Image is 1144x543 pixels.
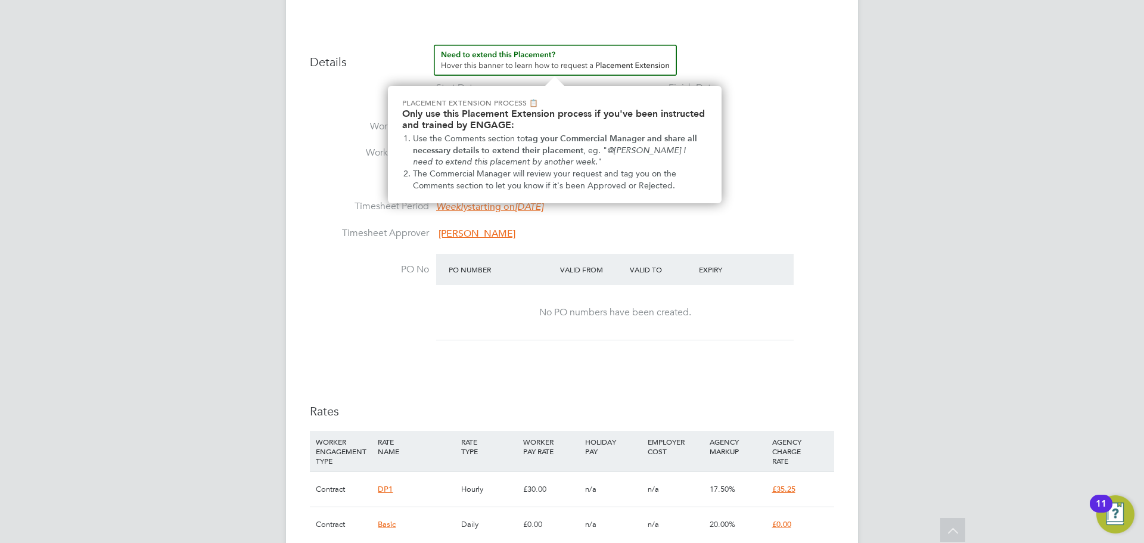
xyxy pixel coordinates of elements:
button: Open Resource Center, 11 new notifications [1096,495,1134,533]
span: , eg. " [583,145,607,156]
em: [DATE] [515,201,543,213]
span: n/a [648,484,659,494]
h2: Only use this Placement Extension process if you've been instructed and trained by ENGAGE: [402,108,707,131]
span: [PERSON_NAME] [439,228,515,240]
span: £0.00 [772,519,791,529]
span: n/a [648,519,659,529]
li: The Commercial Manager will review your request and tag you on the Comments section to let you kn... [413,168,707,191]
span: " [598,157,602,167]
div: Contract [313,507,375,542]
strong: tag your Commercial Manager and share all necessary details to extend their placement [413,134,700,156]
span: Use the Comments section to [413,134,525,144]
h3: Details [310,45,834,70]
div: No PO numbers have been created. [448,306,782,319]
div: PO Number [446,259,557,280]
label: PO No [310,263,429,276]
div: 11 [1096,504,1106,519]
label: Working Days [310,120,429,133]
div: Expiry [696,259,766,280]
div: Valid From [557,259,627,280]
label: Breaks [310,173,429,186]
span: n/a [585,484,596,494]
label: Timesheet Period [310,200,429,213]
div: £30.00 [520,472,582,507]
div: Valid To [627,259,697,280]
span: n/a [585,519,596,529]
span: DP1 [378,484,393,494]
div: WORKER ENGAGEMENT TYPE [313,431,375,471]
span: 20.00% [710,519,735,529]
div: Hourly [458,472,520,507]
label: Working Hours [310,147,429,159]
span: starting on [436,201,543,213]
button: How to extend a Placement? [434,45,677,76]
div: AGENCY MARKUP [707,431,769,462]
div: Daily [458,507,520,542]
div: RATE TYPE [458,431,520,462]
em: @[PERSON_NAME] I need to extend this placement by another week. [413,145,688,167]
em: Weekly [436,201,468,213]
div: Start Date [436,82,478,94]
span: 17.50% [710,484,735,494]
div: AGENCY CHARGE RATE [769,431,831,471]
div: Need to extend this Placement? Hover this banner. [388,86,722,203]
h3: Rates [310,404,834,419]
div: Contract [313,472,375,507]
span: Basic [378,519,396,529]
p: Placement Extension Process 📋 [402,98,707,108]
label: Timesheet Approver [310,227,429,240]
div: Finish Date [669,82,716,94]
div: £0.00 [520,507,582,542]
div: EMPLOYER COST [645,431,707,462]
span: £35.25 [772,484,795,494]
div: RATE NAME [375,431,458,462]
div: WORKER PAY RATE [520,431,582,462]
div: HOLIDAY PAY [582,431,644,462]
